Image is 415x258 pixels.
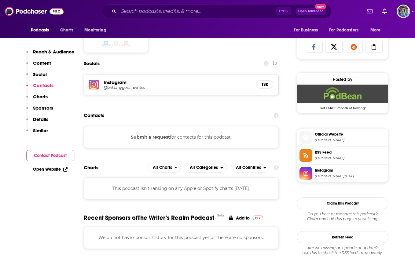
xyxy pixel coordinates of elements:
span: badautoshop.podbean.com [315,138,386,142]
img: Podchaser - Follow, Share and Rate Podcasts [5,5,64,17]
span: For Podcasters [329,26,358,35]
a: @brittanygossinwrites [104,85,251,90]
a: Show notifications dropdown [365,6,375,16]
h5: @brittanygossinwrites [104,85,201,90]
a: Add to [229,214,263,222]
p: Sponsors [33,105,53,111]
button: open menu [185,163,227,173]
span: Ctrl K [276,7,291,15]
a: RSS Feed[DOMAIN_NAME] [299,149,386,162]
button: Contact Podcast [26,150,74,161]
a: Share on Reddit [345,41,363,53]
p: Reach & Audience [33,49,74,55]
span: instagram.com/brittanygossinwrites [315,174,386,178]
a: Copy Link [365,41,383,53]
span: feed.podbean.com [315,156,386,160]
button: open menu [366,24,388,36]
button: Contacts [26,82,53,94]
span: Instagram [315,168,386,173]
span: All Countries [236,165,261,170]
span: Official Website [315,132,386,137]
button: Charts [26,94,48,105]
img: User Profile [397,5,410,18]
a: Charts [56,24,77,36]
div: Hosted by [297,77,388,82]
button: Content [26,60,51,71]
span: All Categories [190,165,218,170]
p: We do not have sponsor history for this podcast yet or there are no sponsors. [91,234,271,241]
h2: Charts [84,165,98,170]
a: Podbean Deal: Get 1 FREE month of hosting! [297,85,388,110]
button: Sponsors [26,105,53,116]
span: Do you host or manage this podcast? [297,212,388,216]
span: Logged in as EllaDavidson [397,5,410,18]
a: Instagram[DOMAIN_NAME][URL] [299,167,386,180]
div: This podcast isn't ranking on any Apple or Spotify charts [DATE]. [84,177,279,199]
p: Content [33,60,51,66]
p: Charts [33,94,48,100]
span: Podcasts [31,26,49,35]
a: Official Website[DOMAIN_NAME] [299,131,386,144]
img: Podbean Deal: Get 1 FREE month of hosting! [297,85,388,103]
span: All Charts [153,165,172,170]
a: Show notifications dropdown [380,6,389,16]
span: Recent Sponsors of The Writer’s Realm Podcast [84,214,214,222]
button: Open AdvancedNew [296,8,326,15]
button: Refresh Feed [297,231,388,243]
button: open menu [27,24,57,36]
div: for contacts for this podcast. [84,126,279,148]
h5: Instagram [104,79,251,85]
button: Social [26,71,47,83]
h2: Contacts [84,110,104,121]
button: Reach & Audience [26,49,74,60]
button: Details [26,116,48,128]
a: Share on X/Twitter [325,41,343,53]
span: More [370,26,381,35]
button: open menu [231,163,270,173]
span: For Business [294,26,318,35]
div: Are we missing an episode or update? Use this to check the RSS feed immediately. [297,245,388,255]
p: Similar [33,128,48,133]
button: open menu [325,24,367,36]
span: RSS Feed [315,150,386,155]
h2: Socials [84,58,100,69]
button: Claim This Podcast [297,197,388,209]
h2: Categories [185,163,227,173]
button: open menu [289,24,325,36]
button: open menu [80,24,114,36]
div: Search podcasts, credits, & more... [102,4,332,18]
span: Open Advanced [298,10,324,13]
a: Open Website [33,167,68,172]
input: Search podcasts, credits, & more... [119,6,276,16]
span: Charts [60,26,73,35]
h5: 13k [261,82,268,87]
img: Pro Logo [253,216,263,220]
p: Contacts [33,82,53,88]
p: Add to [236,215,250,221]
button: Submit a request [131,134,170,140]
span: New [315,4,326,9]
a: Share on Facebook [305,41,323,53]
button: Similar [26,128,48,139]
p: Social [33,71,47,77]
h2: Platforms [148,163,181,173]
button: Show profile menu [397,5,410,18]
span: Get 1 FREE month of hosting! [297,103,388,110]
span: Monitoring [84,26,106,35]
h2: Countries [231,163,270,173]
p: Details [33,116,48,122]
img: iconImage [89,80,99,89]
div: Beta [217,213,224,217]
button: open menu [148,163,181,173]
div: Claim and edit this page to your liking. [297,212,388,221]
